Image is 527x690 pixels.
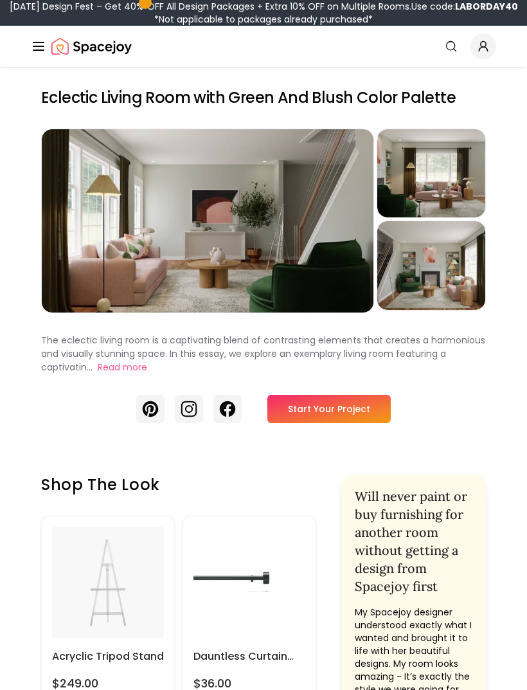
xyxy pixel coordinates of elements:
h6: Dauntless Curtain Rods [193,649,305,664]
h3: Shop the look [41,475,316,495]
a: Spacejoy [51,33,132,59]
nav: Global [31,26,496,67]
img: Spacejoy Logo [51,33,132,59]
h6: Acryclic Tripod Stand [52,649,164,664]
img: Dauntless Curtain Rods image [193,527,305,639]
h2: Will never paint or buy furnishing for another room without getting a design from Spacejoy first [355,487,473,595]
img: Acryclic Tripod Stand image [52,527,164,639]
p: The eclectic living room is a captivating blend of contrasting elements that creates a harmonious... [41,334,485,374]
span: *Not applicable to packages already purchased* [154,13,373,26]
button: Read more [98,361,147,374]
a: Start Your Project [267,395,391,423]
h2: Eclectic Living Room with Green And Blush Color Palette [41,87,486,108]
